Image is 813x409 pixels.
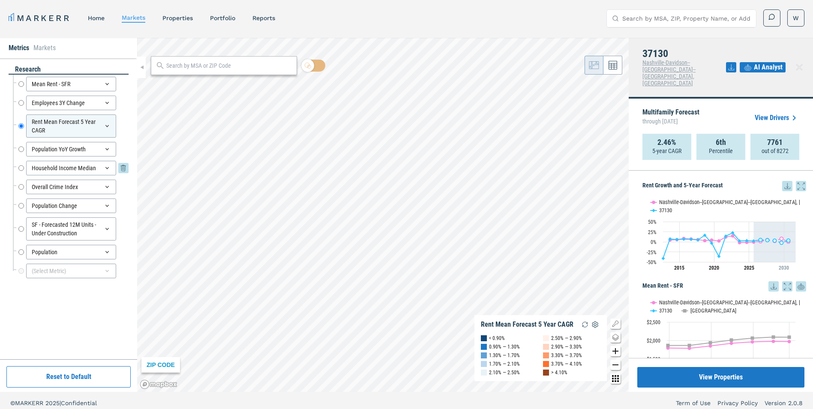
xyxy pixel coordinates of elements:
[780,241,783,244] path: Wednesday, 29 Aug, 17:00, -2.43. 37130.
[551,343,582,351] div: 2.90% — 3.30%
[717,239,721,243] path: Saturday, 29 Aug, 17:00, 2.24. Nashville-Davidson--Murfreesboro--Franklin, TN.
[642,292,800,399] svg: Interactive chart
[682,238,686,241] path: Saturday, 29 Aug, 17:00, 6.38. 37130.
[26,264,116,278] div: (Select Metric)
[610,346,621,356] button: Zoom in map button
[551,368,567,377] div: > 4.10%
[642,281,806,292] h5: Mean Rent - SFR
[765,399,803,407] a: Version 2.0.8
[26,180,116,194] div: Overall Crime Index
[709,265,719,271] tspan: 2020
[551,351,582,360] div: 3.30% — 3.70%
[709,341,712,344] path: Tuesday, 14 Dec, 16:00, 1,935.88. USA.
[610,373,621,384] button: Other options map button
[642,292,806,399] div: Mean Rent - SFR. Highcharts interactive chart.
[709,344,712,348] path: Tuesday, 14 Dec, 16:00, 1,848.81. Nashville-Davidson--Murfreesboro--Franklin, TN.
[622,10,751,27] input: Search by MSA, ZIP, Property Name, or Address
[580,319,590,330] img: Reload Legend
[26,96,116,110] div: Employees 3Y Change
[731,231,735,235] path: Monday, 29 Aug, 17:00, 22.27. 37130.
[745,239,749,242] path: Thursday, 29 Aug, 17:00, 2.82. 37130.
[759,238,762,241] path: Saturday, 29 Aug, 17:00, 4.79. 37130.
[610,332,621,343] button: Change style map button
[489,368,520,377] div: 2.10% — 2.50%
[610,360,621,370] button: Zoom out map button
[642,191,806,277] div: Rent Growth and 5-Year Forecast. Highcharts interactive chart.
[779,265,789,271] tspan: 2030
[33,43,56,53] li: Markets
[772,335,775,339] path: Saturday, 14 Dec, 16:00, 2,090.21. USA.
[657,138,676,147] strong: 2.46%
[738,239,741,243] path: Tuesday, 29 Aug, 17:00, 2. 37130.
[88,15,105,21] a: home
[9,43,29,53] li: Metrics
[710,241,714,245] path: Thursday, 29 Aug, 17:00, -3.41. 37130.
[137,38,629,392] canvas: Map
[647,319,660,325] text: $2,500
[26,77,116,91] div: Mean Rent - SFR
[666,346,670,349] path: Saturday, 14 Dec, 16:00, 1,794.34. Nashville-Davidson--Murfreesboro--Franklin, TN.
[141,357,180,373] div: ZIP CODE
[6,366,131,388] button: Reset to Default
[122,14,145,21] a: markets
[642,59,696,87] span: Nashville-Davidson--[GEOGRAPHIC_DATA]--[GEOGRAPHIC_DATA], [GEOGRAPHIC_DATA]
[754,62,783,72] span: AI Analyst
[647,356,660,362] text: $1,500
[709,147,733,155] p: Percentile
[659,307,672,314] text: 37130
[717,255,721,258] path: Saturday, 29 Aug, 17:00, -36.16. 37130.
[45,400,61,406] span: 2025 |
[647,250,657,256] text: -25%
[651,207,673,214] button: Show 37130
[651,239,657,245] text: 0%
[762,147,789,155] p: out of 8272
[642,191,800,277] svg: Interactive chart
[590,319,600,330] img: Settings
[647,338,660,344] text: $2,000
[26,217,116,241] div: SF - Forecasted 12M Units - Under Construction
[652,147,681,155] p: 5-year CAGR
[787,239,790,242] path: Thursday, 29 Aug, 17:00, 3.15. 37130.
[724,234,728,238] path: Sunday, 29 Aug, 17:00, 14.2. 37130.
[637,367,804,388] a: View Properties
[759,238,790,244] g: 37130, line 4 of 4 with 5 data points.
[787,9,804,27] button: W
[489,334,505,343] div: < 0.90%
[610,319,621,329] button: Show/Hide Legend Map Button
[744,265,754,271] tspan: 2025
[690,238,693,241] path: Monday, 29 Aug, 17:00, 6.25. 37130.
[793,14,799,22] span: W
[26,245,116,259] div: Population
[788,335,791,339] path: Sunday, 14 Sep, 17:00, 2,087.47. USA.
[716,138,726,147] strong: 6th
[752,239,756,243] path: Friday, 29 Aug, 17:00, 2.23. 37130.
[166,61,292,70] input: Search by MSA or ZIP Code
[730,338,733,342] path: Wednesday, 14 Dec, 16:00, 2,009.91. USA.
[642,116,699,127] span: through [DATE]
[642,181,806,191] h5: Rent Growth and 5-Year Forecast
[15,400,45,406] span: MARKERR
[648,229,657,235] text: 25%
[642,109,699,127] p: Multifamily Forecast
[767,138,783,147] strong: 7761
[61,400,97,406] span: Confidential
[481,320,573,329] div: Rent Mean Forecast 5 Year CAGR
[551,360,582,368] div: 3.70% — 4.10%
[751,337,754,340] path: Thursday, 14 Dec, 16:00, 2,061.21. USA.
[26,198,116,213] div: Population Change
[675,238,679,241] path: Friday, 29 Aug, 17:00, 5.66. 37130.
[10,400,15,406] span: ©
[696,238,700,242] path: Tuesday, 29 Aug, 17:00, 4.55. 37130.
[140,379,177,389] a: Mapbox logo
[210,15,235,21] a: Portfolio
[688,344,691,347] path: Monday, 14 Dec, 16:00, 1,862.98. USA.
[9,12,71,24] a: MARKERR
[489,360,520,368] div: 1.70% — 2.10%
[26,161,116,175] div: Household Income Median
[755,113,799,123] a: View Drivers
[162,15,193,21] a: properties
[26,142,116,156] div: Population YoY Growth
[669,237,672,241] path: Thursday, 29 Aug, 17:00, 7.16. 37130.
[773,239,777,242] path: Tuesday, 29 Aug, 17:00, 3.03. 37130.
[489,343,520,351] div: 0.90% — 1.30%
